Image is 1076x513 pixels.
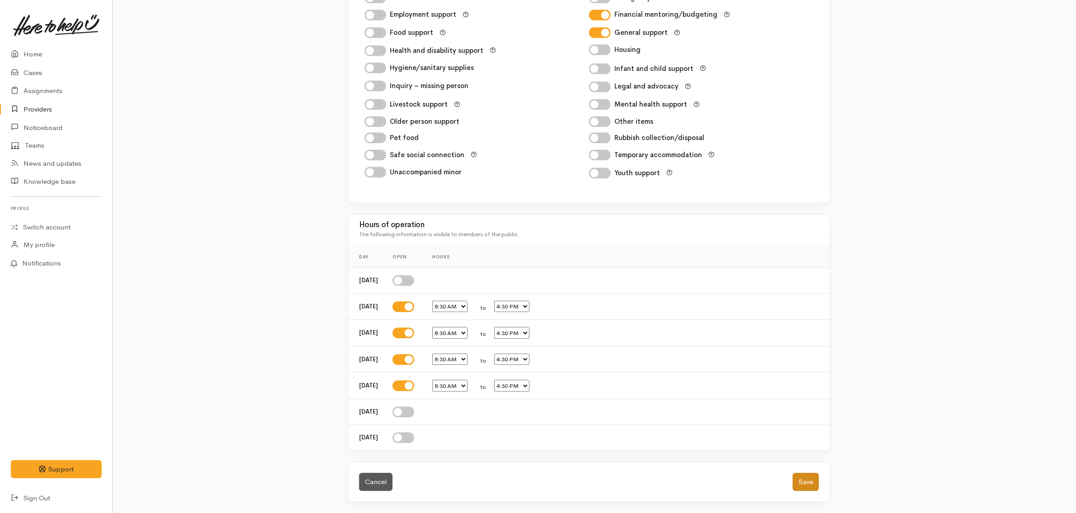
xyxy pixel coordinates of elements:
[390,167,462,177] label: Unaccompanied minor
[359,230,518,238] span: The following information is visible to members of the public
[359,303,378,310] b: [DATE]
[359,276,378,284] b: [DATE]
[359,408,378,415] b: [DATE]
[614,99,687,110] label: Mental health support
[390,150,464,160] label: Safe social connection
[359,329,378,336] b: [DATE]
[614,168,660,178] label: Youth support
[614,117,653,127] label: Other items
[390,81,468,91] label: Inquiry – missing person
[359,473,393,491] a: Cancel
[11,460,102,479] button: Support
[385,246,425,268] th: Open
[793,473,819,491] button: Save
[425,246,830,268] th: Hours
[390,46,483,56] label: Health and disability support
[614,81,678,92] label: Legal and advocacy
[390,63,474,73] label: Hygiene/sanitary supplies
[390,9,456,20] label: Employment support
[614,28,668,38] label: General support
[390,117,459,127] label: Older person support
[480,354,486,365] span: to
[359,434,378,441] b: [DATE]
[359,221,819,229] h3: Hours of operation
[614,150,702,160] label: Temporary accommodation
[614,45,641,55] label: Housing
[348,246,385,268] th: Day
[480,301,486,312] span: to
[390,133,419,143] label: Pet food
[11,202,102,215] h6: Profile
[614,9,717,20] label: Financial mentoring/budgeting
[359,382,378,389] b: [DATE]
[480,327,486,339] span: to
[480,380,486,392] span: to
[614,64,693,74] label: Infant and child support
[390,99,448,110] label: Livestock support
[614,133,704,143] label: Rubbish collection/disposal
[359,355,378,363] b: [DATE]
[390,28,433,38] label: Food support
